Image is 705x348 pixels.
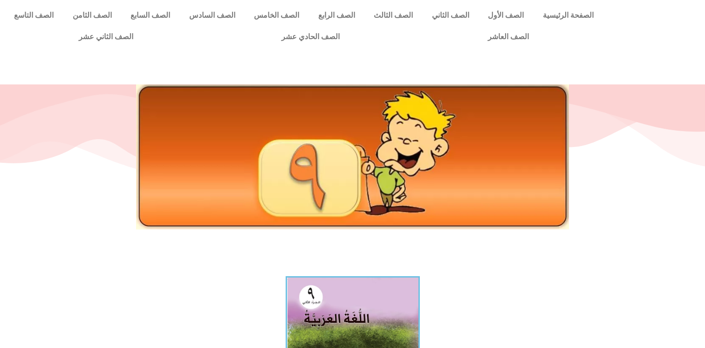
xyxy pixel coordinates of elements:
a: الصف الحادي عشر [207,26,414,48]
a: الصف السادس [180,5,245,26]
a: الصف الثامن [63,5,122,26]
a: الصف الخامس [245,5,309,26]
a: الصفحة الرئيسية [534,5,603,26]
a: الصف الثاني عشر [5,26,207,48]
a: الصف العاشر [414,26,603,48]
a: الصف السابع [121,5,180,26]
a: الصف الأول [479,5,534,26]
a: الصف الثاني [423,5,479,26]
a: الصف التاسع [5,5,63,26]
a: الصف الثالث [364,5,423,26]
a: الصف الرابع [309,5,365,26]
